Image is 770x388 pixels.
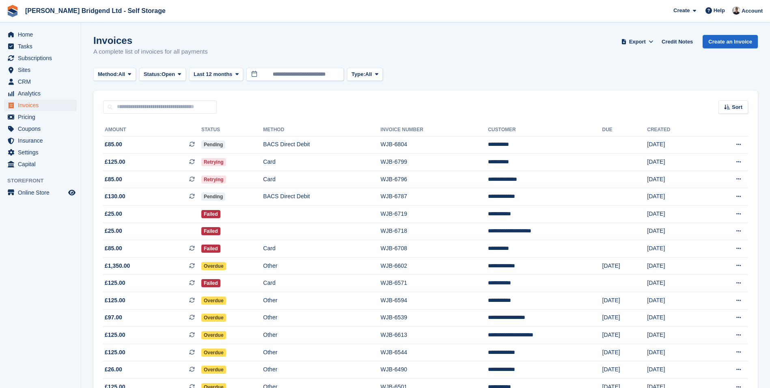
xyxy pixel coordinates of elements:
[201,349,226,357] span: Overdue
[352,70,365,78] span: Type:
[647,309,705,327] td: [DATE]
[201,210,220,218] span: Failed
[647,275,705,292] td: [DATE]
[201,193,225,201] span: Pending
[105,331,125,339] span: £125.00
[105,348,125,357] span: £125.00
[18,41,67,52] span: Tasks
[194,70,232,78] span: Last 12 months
[119,70,125,78] span: All
[93,35,208,46] h1: Invoices
[263,171,380,188] td: Card
[619,35,655,48] button: Export
[647,188,705,206] td: [DATE]
[18,100,67,111] span: Invoices
[658,35,696,48] a: Credit Notes
[263,327,380,344] td: Other
[381,206,488,223] td: WJB-6719
[18,187,67,198] span: Online Store
[201,297,226,305] span: Overdue
[144,70,162,78] span: Status:
[105,210,122,218] span: £25.00
[732,7,740,15] img: Rhys Jones
[162,70,175,78] span: Open
[602,309,647,327] td: [DATE]
[381,344,488,361] td: WJB-6544
[22,4,169,17] a: [PERSON_NAME] Bridgend Ltd - Self Storage
[93,47,208,56] p: A complete list of invoices for all payments
[105,365,122,374] span: £26.00
[93,68,136,81] button: Method: All
[18,64,67,76] span: Sites
[105,158,125,166] span: £125.00
[263,292,380,310] td: Other
[263,124,380,137] th: Method
[189,68,243,81] button: Last 12 months
[139,68,186,81] button: Status: Open
[381,257,488,275] td: WJB-6602
[4,29,77,40] a: menu
[381,188,488,206] td: WJB-6787
[18,88,67,99] span: Analytics
[105,192,125,201] span: £130.00
[201,176,226,184] span: Retrying
[263,309,380,327] td: Other
[201,141,225,149] span: Pending
[201,124,263,137] th: Status
[18,135,67,146] span: Insurance
[381,292,488,310] td: WJB-6594
[4,41,77,52] a: menu
[201,331,226,339] span: Overdue
[381,275,488,292] td: WJB-6571
[714,7,725,15] span: Help
[647,292,705,310] td: [DATE]
[4,123,77,134] a: menu
[103,124,201,137] th: Amount
[105,227,122,235] span: £25.00
[381,154,488,171] td: WJB-6799
[742,7,763,15] span: Account
[647,124,705,137] th: Created
[381,240,488,258] td: WJB-6708
[488,124,602,137] th: Customer
[381,327,488,344] td: WJB-6613
[201,227,220,235] span: Failed
[7,177,81,185] span: Storefront
[381,309,488,327] td: WJB-6539
[602,327,647,344] td: [DATE]
[647,171,705,188] td: [DATE]
[18,52,67,64] span: Subscriptions
[732,103,742,111] span: Sort
[602,124,647,137] th: Due
[18,29,67,40] span: Home
[602,292,647,310] td: [DATE]
[263,240,380,258] td: Card
[381,124,488,137] th: Invoice Number
[201,366,226,374] span: Overdue
[647,206,705,223] td: [DATE]
[4,64,77,76] a: menu
[201,245,220,253] span: Failed
[263,361,380,379] td: Other
[263,257,380,275] td: Other
[263,188,380,206] td: BACS Direct Debit
[647,154,705,171] td: [DATE]
[263,136,380,154] td: BACS Direct Debit
[98,70,119,78] span: Method:
[4,135,77,146] a: menu
[673,7,690,15] span: Create
[4,147,77,158] a: menu
[647,344,705,361] td: [DATE]
[647,136,705,154] td: [DATE]
[263,275,380,292] td: Card
[647,240,705,258] td: [DATE]
[105,244,122,253] span: £85.00
[18,147,67,158] span: Settings
[4,158,77,170] a: menu
[105,313,122,322] span: £97.00
[105,140,122,149] span: £85.00
[4,88,77,99] a: menu
[4,52,77,64] a: menu
[105,296,125,305] span: £125.00
[647,361,705,379] td: [DATE]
